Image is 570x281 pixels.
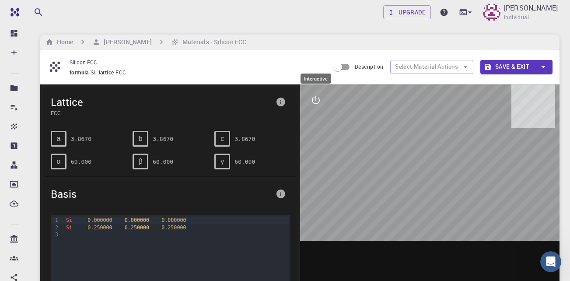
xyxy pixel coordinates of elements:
[504,3,558,13] p: [PERSON_NAME]
[100,37,151,47] h6: [PERSON_NAME]
[99,69,116,76] span: lattice
[53,37,73,47] h6: Home
[115,69,129,76] span: FCC
[70,69,91,76] span: formula
[234,131,255,147] pre: 3.8670
[66,217,72,223] span: Si
[540,251,561,272] iframe: Intercom live chat
[272,185,290,203] button: info
[220,135,224,143] span: c
[139,135,143,143] span: b
[7,8,19,17] img: logo
[139,158,143,165] span: β
[383,5,431,19] a: Upgrade
[153,131,173,147] pre: 3.8670
[125,217,149,223] span: 0.000000
[66,225,72,231] span: Si
[17,6,49,14] span: Support
[44,37,248,47] nav: breadcrumb
[161,225,186,231] span: 0.250000
[234,154,255,169] pre: 60.000
[51,217,59,224] div: 1
[220,158,224,165] span: γ
[355,63,383,70] span: Description
[56,158,60,165] span: α
[483,4,500,21] img: Ian Njogu
[91,69,99,76] span: Si
[51,109,272,117] span: FCC
[87,217,112,223] span: 0.000000
[125,225,149,231] span: 0.250000
[504,13,529,22] span: Individual
[57,135,61,143] span: a
[51,95,272,109] span: Lattice
[71,131,91,147] pre: 3.8670
[153,154,173,169] pre: 60.000
[51,231,59,238] div: 3
[161,217,186,223] span: 0.000000
[390,60,473,74] button: Select Material Actions
[51,187,272,201] span: Basis
[480,60,534,74] button: Save & Exit
[272,93,290,111] button: info
[87,225,112,231] span: 0.250000
[179,37,246,47] h6: Materials - Silicon FCC
[71,154,91,169] pre: 60.000
[51,224,59,231] div: 2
